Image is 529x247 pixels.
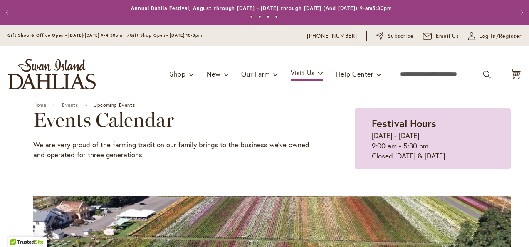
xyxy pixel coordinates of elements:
[291,68,315,77] span: Visit Us
[8,59,96,89] a: store logo
[258,15,261,18] button: 2 of 4
[479,32,522,40] span: Log In/Register
[372,117,436,130] strong: Festival Hours
[468,32,522,40] a: Log In/Register
[33,140,313,160] p: We are very proud of the farming tradition our family brings to the business we've owned and oper...
[241,69,269,78] span: Our Farm
[250,15,253,18] button: 1 of 4
[207,69,220,78] span: New
[307,32,357,40] a: [PHONE_NUMBER]
[170,69,186,78] span: Shop
[336,69,373,78] span: Help Center
[388,32,414,40] span: Subscribe
[33,102,46,108] a: Home
[94,102,135,108] span: Upcoming Events
[275,15,278,18] button: 4 of 4
[130,32,202,38] span: Gift Shop Open - [DATE] 10-3pm
[423,32,460,40] a: Email Us
[512,4,529,21] button: Next
[267,15,269,18] button: 3 of 4
[436,32,460,40] span: Email Us
[376,32,414,40] a: Subscribe
[372,131,494,161] p: [DATE] - [DATE] 9:00 am - 5:30 pm Closed [DATE] & [DATE]
[33,108,313,131] h2: Events Calendar
[62,102,78,108] a: Events
[131,5,392,11] a: Annual Dahlia Festival, August through [DATE] - [DATE] through [DATE] (And [DATE]) 9-am5:30pm
[7,32,130,38] span: Gift Shop & Office Open - [DATE]-[DATE] 9-4:30pm /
